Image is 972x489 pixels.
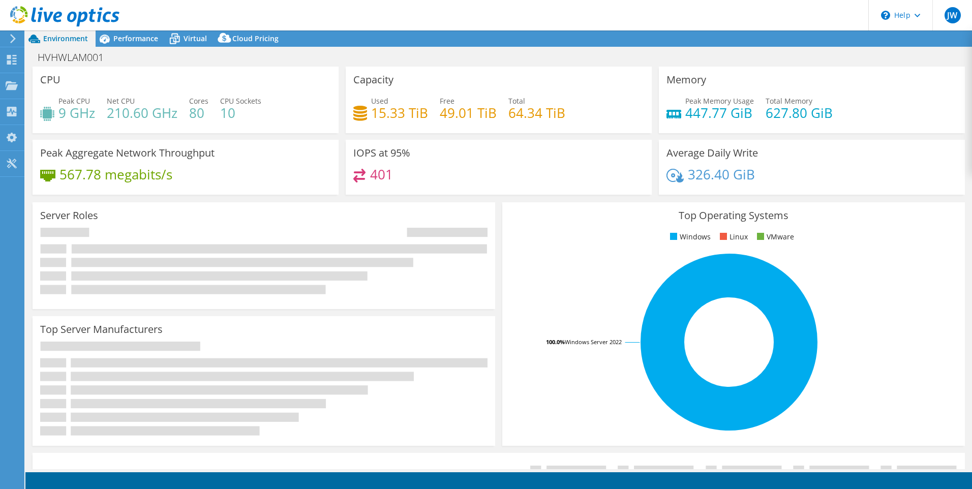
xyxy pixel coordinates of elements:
span: Net CPU [107,96,135,106]
h4: 9 GHz [58,107,95,118]
h3: Top Server Manufacturers [40,324,163,335]
h4: 10 [220,107,261,118]
span: Peak Memory Usage [685,96,754,106]
span: Cloud Pricing [232,34,279,43]
span: JW [945,7,961,23]
h4: 210.60 GHz [107,107,177,118]
svg: \n [881,11,890,20]
h4: 447.77 GiB [685,107,754,118]
li: Linux [717,231,748,242]
h4: 326.40 GiB [688,169,755,180]
span: Peak CPU [58,96,90,106]
h3: IOPS at 95% [353,147,410,159]
h4: 64.34 TiB [508,107,565,118]
li: Windows [667,231,711,242]
h4: 401 [370,169,393,180]
h3: Capacity [353,74,393,85]
h3: CPU [40,74,60,85]
h3: Peak Aggregate Network Throughput [40,147,215,159]
h4: 567.78 megabits/s [59,169,172,180]
h4: 80 [189,107,208,118]
h1: HVHWLAM001 [33,52,119,63]
span: Total Memory [766,96,812,106]
span: Cores [189,96,208,106]
li: VMware [754,231,794,242]
tspan: 100.0% [546,338,565,346]
tspan: Windows Server 2022 [565,338,622,346]
h3: Average Daily Write [666,147,758,159]
h4: 15.33 TiB [371,107,428,118]
span: Environment [43,34,88,43]
span: Total [508,96,525,106]
span: Free [440,96,454,106]
h3: Server Roles [40,210,98,221]
h4: 627.80 GiB [766,107,833,118]
span: CPU Sockets [220,96,261,106]
span: Virtual [184,34,207,43]
span: Performance [113,34,158,43]
h3: Top Operating Systems [510,210,957,221]
h4: 49.01 TiB [440,107,497,118]
span: Used [371,96,388,106]
h3: Memory [666,74,706,85]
